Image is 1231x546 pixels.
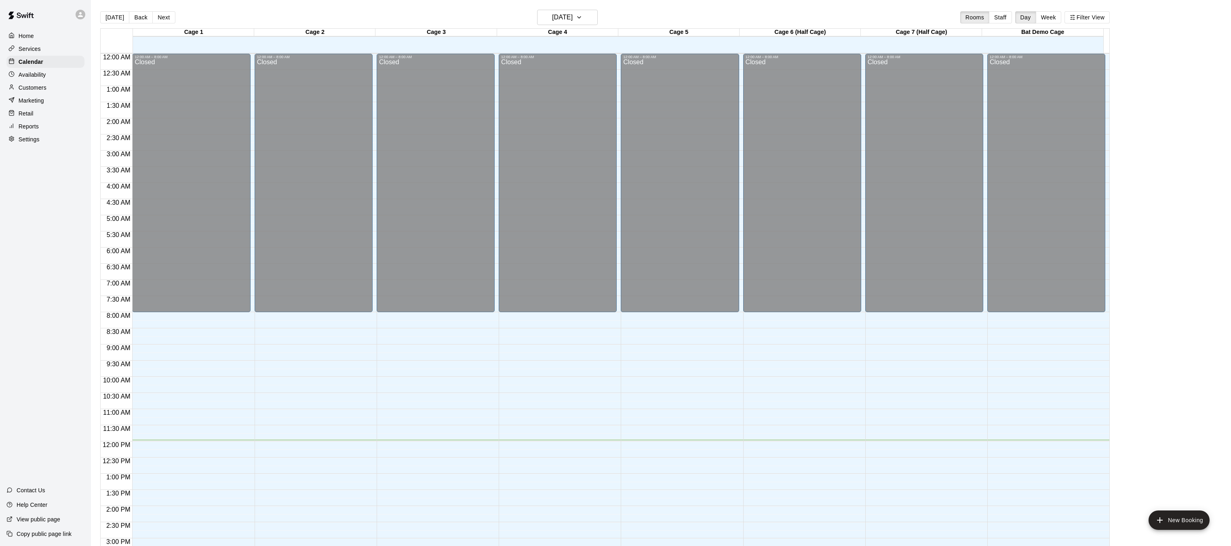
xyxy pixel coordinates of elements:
[105,296,133,303] span: 7:30 AM
[257,55,370,59] div: 12:00 AM – 8:00 AM
[6,43,84,55] a: Services
[105,248,133,254] span: 6:00 AM
[105,199,133,206] span: 4:30 AM
[501,55,614,59] div: 12:00 AM – 8:00 AM
[105,328,133,335] span: 8:30 AM
[152,11,175,23] button: Next
[101,441,132,448] span: 12:00 PM
[497,29,618,36] div: Cage 4
[101,377,133,384] span: 10:00 AM
[861,29,982,36] div: Cage 7 (Half Cage)
[135,55,248,59] div: 12:00 AM – 8:00 AM
[105,118,133,125] span: 2:00 AM
[105,183,133,190] span: 4:00 AM
[105,102,133,109] span: 1:30 AM
[1036,11,1061,23] button: Week
[105,264,133,271] span: 6:30 AM
[104,490,133,497] span: 1:30 PM
[746,59,859,315] div: Closed
[987,54,1105,312] div: 12:00 AM – 8:00 AM: Closed
[17,501,47,509] p: Help Center
[257,59,370,315] div: Closed
[17,515,60,523] p: View public page
[501,59,614,315] div: Closed
[623,55,736,59] div: 12:00 AM – 8:00 AM
[105,151,133,157] span: 3:00 AM
[19,58,43,66] p: Calendar
[255,54,373,312] div: 12:00 AM – 8:00 AM: Closed
[377,54,495,312] div: 12:00 AM – 8:00 AM: Closed
[19,84,46,92] p: Customers
[990,55,1103,59] div: 12:00 AM – 8:00 AM
[740,29,861,36] div: Cage 6 (Half Cage)
[618,29,740,36] div: Cage 5
[105,215,133,222] span: 5:00 AM
[6,82,84,94] a: Customers
[6,30,84,42] a: Home
[105,86,133,93] span: 1:00 AM
[552,12,573,23] h6: [DATE]
[1015,11,1036,23] button: Day
[379,55,492,59] div: 12:00 AM – 8:00 AM
[19,109,34,118] p: Retail
[19,122,39,130] p: Reports
[375,29,497,36] div: Cage 3
[132,54,250,312] div: 12:00 AM – 8:00 AM: Closed
[254,29,375,36] div: Cage 2
[101,458,132,464] span: 12:30 PM
[104,522,133,529] span: 2:30 PM
[101,393,133,400] span: 10:30 AM
[17,486,45,494] p: Contact Us
[105,231,133,238] span: 5:30 AM
[105,134,133,141] span: 2:30 AM
[1064,11,1110,23] button: Filter View
[133,29,254,36] div: Cage 1
[499,54,617,312] div: 12:00 AM – 8:00 AM: Closed
[746,55,859,59] div: 12:00 AM – 8:00 AM
[865,54,983,312] div: 12:00 AM – 8:00 AM: Closed
[6,133,84,145] a: Settings
[17,530,72,538] p: Copy public page link
[100,11,129,23] button: [DATE]
[104,506,133,513] span: 2:00 PM
[19,45,41,53] p: Services
[989,11,1012,23] button: Staff
[868,59,981,315] div: Closed
[868,55,981,59] div: 12:00 AM – 8:00 AM
[982,29,1103,36] div: Bat Demo Cage
[105,344,133,351] span: 9:00 AM
[101,409,133,416] span: 11:00 AM
[6,107,84,120] a: Retail
[6,69,84,81] a: Availability
[105,312,133,319] span: 8:00 AM
[19,32,34,40] p: Home
[6,120,84,132] a: Reports
[19,97,44,105] p: Marketing
[19,135,40,143] p: Settings
[960,11,989,23] button: Rooms
[105,280,133,287] span: 7:00 AM
[6,56,84,68] a: Calendar
[6,94,84,107] a: Marketing
[621,54,739,312] div: 12:00 AM – 8:00 AM: Closed
[101,54,133,61] span: 12:00 AM
[104,538,133,545] span: 3:00 PM
[101,70,133,77] span: 12:30 AM
[129,11,153,23] button: Back
[537,10,598,25] button: [DATE]
[105,167,133,174] span: 3:30 AM
[743,54,861,312] div: 12:00 AM – 8:00 AM: Closed
[990,59,1103,315] div: Closed
[379,59,492,315] div: Closed
[101,425,133,432] span: 11:30 AM
[623,59,736,315] div: Closed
